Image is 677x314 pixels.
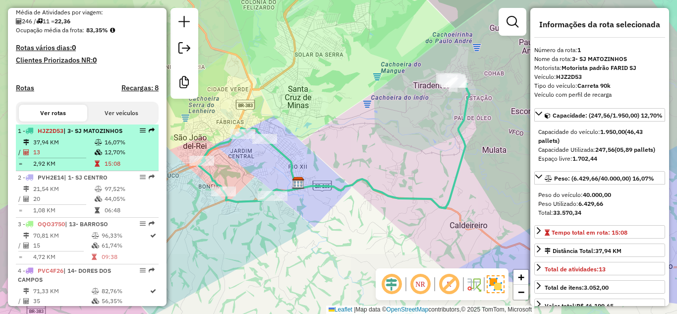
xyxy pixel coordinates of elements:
[18,220,108,228] span: 3 -
[33,184,94,194] td: 21,54 KM
[329,306,352,313] a: Leaflet
[553,209,581,216] strong: 33.570,34
[33,137,94,147] td: 37,94 KM
[18,159,23,169] td: =
[63,127,122,134] span: | 3- SJ MATOZINHOS
[534,90,665,99] div: Veículo com perfil de recarga
[534,108,665,122] a: Capacidade: (247,56/1.950,00) 12,70%
[23,243,29,249] i: Total de Atividades
[33,296,91,306] td: 35
[513,285,528,300] a: Zoom out
[513,270,528,285] a: Zoom in
[110,27,115,33] em: Média calculada utilizando a maior ocupação (%Peso ou %Cubagem) de cada rota da sessão. Rotas cro...
[534,280,665,294] a: Total de itens:3.052,00
[545,265,606,273] span: Total de atividades:
[104,137,154,147] td: 16,07%
[101,296,149,306] td: 56,35%
[95,161,100,167] i: Tempo total em rota
[72,43,76,52] strong: 0
[95,139,102,145] i: % de utilização do peso
[104,194,154,204] td: 44,05%
[503,12,522,32] a: Exibir filtros
[55,17,70,25] strong: 22,36
[33,159,94,169] td: 2,92 KM
[408,272,432,296] span: Ocultar NR
[149,221,155,227] em: Rota exportada
[534,81,665,90] div: Tipo do veículo:
[33,252,91,262] td: 4,72 KM
[538,199,661,208] div: Peso Utilizado:
[577,46,581,54] strong: 1
[583,191,611,198] strong: 40.000,00
[534,262,665,275] a: Total de atividades:13
[87,105,156,122] button: Ver veículos
[16,18,22,24] i: Total de Atividades
[387,306,429,313] a: OpenStreetMap
[23,288,29,294] i: Distância Total
[18,194,23,204] td: /
[18,296,23,306] td: /
[36,18,43,24] i: Total de rotas
[33,147,94,157] td: 13
[92,233,99,239] i: % de utilização do peso
[18,267,111,283] span: | 14- DORES DOS CAMPOS
[149,127,155,133] em: Rota exportada
[104,205,154,215] td: 06:48
[92,288,99,294] i: % de utilização do peso
[16,8,159,17] div: Média de Atividades por viagem:
[545,302,614,311] div: Valor total:
[140,127,146,133] em: Opções
[538,191,611,198] span: Peso do veículo:
[95,196,102,202] i: % de utilização da cubagem
[38,220,65,228] span: OQO3750
[86,26,108,34] strong: 83,35%
[174,72,194,95] a: Criar modelo
[33,194,94,204] td: 20
[93,56,97,64] strong: 0
[101,286,149,296] td: 82,76%
[150,233,156,239] i: Rota otimizada
[33,286,91,296] td: 71,33 KM
[292,177,305,189] img: Farid - São João del Rei
[95,207,100,213] i: Tempo total em rota
[16,84,34,92] a: Rotas
[16,56,159,64] h4: Clientes Priorizados NR:
[150,288,156,294] i: Rota otimizada
[23,233,29,239] i: Distância Total
[18,252,23,262] td: =
[95,186,102,192] i: % de utilização do peso
[140,174,146,180] em: Opções
[104,184,154,194] td: 97,52%
[562,64,636,71] strong: Motorista padrão FARID SJ
[572,55,627,63] strong: 3- SJ MATOZINHOS
[33,231,91,241] td: 70,81 KM
[518,286,524,298] span: −
[101,241,149,251] td: 61,74%
[92,298,99,304] i: % de utilização da cubagem
[584,284,609,291] strong: 3.052,00
[538,145,661,154] div: Capacidade Utilizada:
[534,244,665,257] a: Distância Total:37,94 KM
[545,247,621,255] div: Distância Total:
[487,275,505,293] img: Exibir/Ocultar setores
[19,105,87,122] button: Ver rotas
[534,124,665,167] div: Capacidade: (247,56/1.950,00) 12,70%
[33,205,94,215] td: 1,08 KM
[18,267,111,283] span: 4 -
[578,200,603,207] strong: 6.429,66
[92,243,99,249] i: % de utilização da cubagem
[101,252,149,262] td: 09:38
[18,205,23,215] td: =
[534,55,665,63] div: Nome da rota:
[140,221,146,227] em: Opções
[534,171,665,185] a: Peso: (6.429,66/40.000,00) 16,07%
[554,175,654,182] span: Peso: (6.429,66/40.000,00) 16,07%
[534,187,665,221] div: Peso: (6.429,66/40.000,00) 16,07%
[95,149,102,155] i: % de utilização da cubagem
[174,12,194,34] a: Nova sessão e pesquisa
[18,147,23,157] td: /
[38,174,64,181] span: PVH2E14
[16,26,84,34] span: Ocupação média da frota:
[64,174,108,181] span: | 1- SJ CENTRO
